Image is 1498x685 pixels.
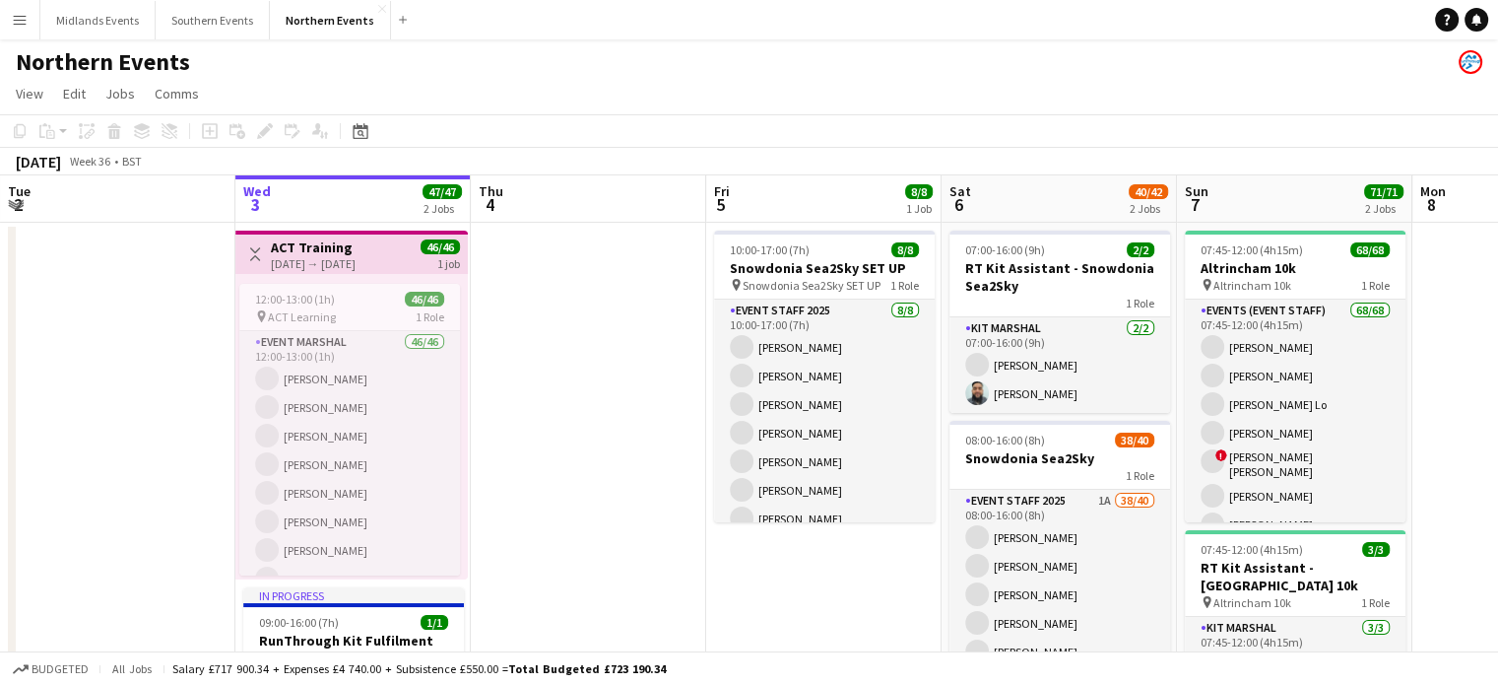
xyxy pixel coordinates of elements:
span: 07:45-12:00 (4h15m) [1201,242,1303,257]
h3: Snowdonia Sea2Sky [949,449,1170,467]
span: Jobs [105,85,135,103]
span: 3 [240,193,271,216]
app-job-card: 10:00-17:00 (7h)8/8Snowdonia Sea2Sky SET UP Snowdonia Sea2Sky SET UP1 RoleEvent Staff 20258/810:0... [714,231,935,522]
app-job-card: 07:00-16:00 (9h)2/2RT Kit Assistant - Snowdonia Sea2Sky1 RoleKit Marshal2/207:00-16:00 (9h)[PERSO... [949,231,1170,413]
span: 1 Role [1126,296,1154,310]
button: Budgeted [10,658,92,680]
span: 8/8 [905,184,933,199]
span: 7 [1182,193,1208,216]
span: Tue [8,182,31,200]
span: Sat [949,182,971,200]
h3: ACT Training [271,239,356,256]
span: 08:00-16:00 (8h) [965,433,1045,447]
span: 8 [1417,193,1446,216]
app-user-avatar: RunThrough Events [1459,50,1482,74]
div: In progress [243,587,464,603]
span: 8/8 [891,242,919,257]
span: 10:00-17:00 (7h) [730,242,810,257]
span: ! [1215,449,1227,461]
span: 6 [946,193,971,216]
div: BST [122,154,142,169]
span: 40/42 [1129,184,1168,199]
span: Altrincham 10k [1213,278,1291,293]
span: Sun [1185,182,1208,200]
h1: Northern Events [16,47,190,77]
span: 1 Role [416,309,444,324]
span: Edit [63,85,86,103]
app-card-role: Event Staff 20258/810:00-17:00 (7h)[PERSON_NAME][PERSON_NAME][PERSON_NAME][PERSON_NAME][PERSON_NA... [714,300,935,567]
button: Southern Events [156,1,270,39]
span: 4 [476,193,503,216]
span: Comms [155,85,199,103]
span: ACT Learning [268,309,336,324]
h3: Altrincham 10k [1185,259,1405,277]
a: Comms [147,81,207,106]
h3: RT Kit Assistant - Snowdonia Sea2Sky [949,259,1170,295]
span: Wed [243,182,271,200]
a: Jobs [98,81,143,106]
span: 07:45-12:00 (4h15m) [1201,542,1303,557]
h3: RunThrough Kit Fulfilment Assistant [243,632,464,667]
span: 1 Role [1361,278,1390,293]
div: Salary £717 900.34 + Expenses £4 740.00 + Subsistence £550.00 = [172,661,666,676]
span: 1 Role [1126,468,1154,483]
span: Altrincham 10k [1213,595,1291,610]
span: View [16,85,43,103]
span: 38/40 [1115,433,1154,447]
span: Snowdonia Sea2Sky SET UP [743,278,880,293]
span: Thu [479,182,503,200]
span: 3/3 [1362,542,1390,557]
app-job-card: 12:00-13:00 (1h)46/46 ACT Learning1 RoleEvent Marshal46/4612:00-13:00 (1h)[PERSON_NAME][PERSON_NA... [239,284,460,576]
div: 2 Jobs [423,201,461,216]
span: All jobs [108,661,156,676]
span: Mon [1420,182,1446,200]
span: 1 Role [890,278,919,293]
div: [DATE] [16,152,61,171]
h3: Snowdonia Sea2Sky SET UP [714,259,935,277]
button: Midlands Events [40,1,156,39]
span: 5 [711,193,730,216]
app-job-card: 07:45-12:00 (4h15m)68/68Altrincham 10k Altrincham 10k1 RoleEvents (Event Staff)68/6807:45-12:00 (... [1185,231,1405,522]
h3: RT Kit Assistant - [GEOGRAPHIC_DATA] 10k [1185,559,1405,594]
button: Northern Events [270,1,391,39]
div: 2 Jobs [1130,201,1167,216]
a: View [8,81,51,106]
span: 46/46 [421,240,460,254]
span: 12:00-13:00 (1h) [255,292,335,307]
span: 68/68 [1350,242,1390,257]
div: 1 Job [906,201,932,216]
div: [DATE] → [DATE] [271,256,356,271]
div: 1 job [437,254,460,271]
a: Edit [55,81,94,106]
span: 1 Role [1361,595,1390,610]
span: 71/71 [1364,184,1403,199]
span: 2/2 [1127,242,1154,257]
span: 1/1 [421,615,448,630]
span: 09:00-16:00 (7h) [259,615,339,630]
span: 07:00-16:00 (9h) [965,242,1045,257]
span: Fri [714,182,730,200]
div: 2 Jobs [1365,201,1402,216]
span: 2 [5,193,31,216]
span: Week 36 [65,154,114,169]
span: Budgeted [32,662,89,676]
span: 46/46 [405,292,444,307]
app-card-role: Kit Marshal2/207:00-16:00 (9h)[PERSON_NAME][PERSON_NAME] [949,317,1170,413]
span: 47/47 [423,184,462,199]
span: Total Budgeted £723 190.34 [508,661,666,676]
